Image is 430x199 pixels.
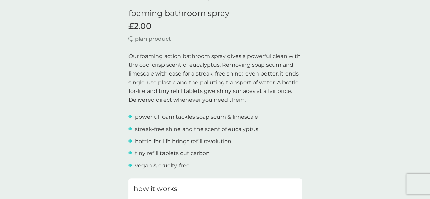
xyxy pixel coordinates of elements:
[135,125,258,134] p: streak-free shine and the scent of eucalyptus
[135,113,258,121] p: powerful foam tackles soap scum & limescale
[135,161,190,170] p: vegan & cruelty-free
[135,137,231,146] p: bottle-for-life brings refill revolution
[135,149,210,158] p: tiny refill tablets cut carbon
[135,35,171,44] p: plan product
[128,52,302,104] p: Our foaming action bathroom spray gives a powerful clean with the cool crisp scent of eucalyptus....
[134,183,177,194] h3: how it works
[128,21,151,31] span: £2.00
[128,9,302,18] h1: foaming bathroom spray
